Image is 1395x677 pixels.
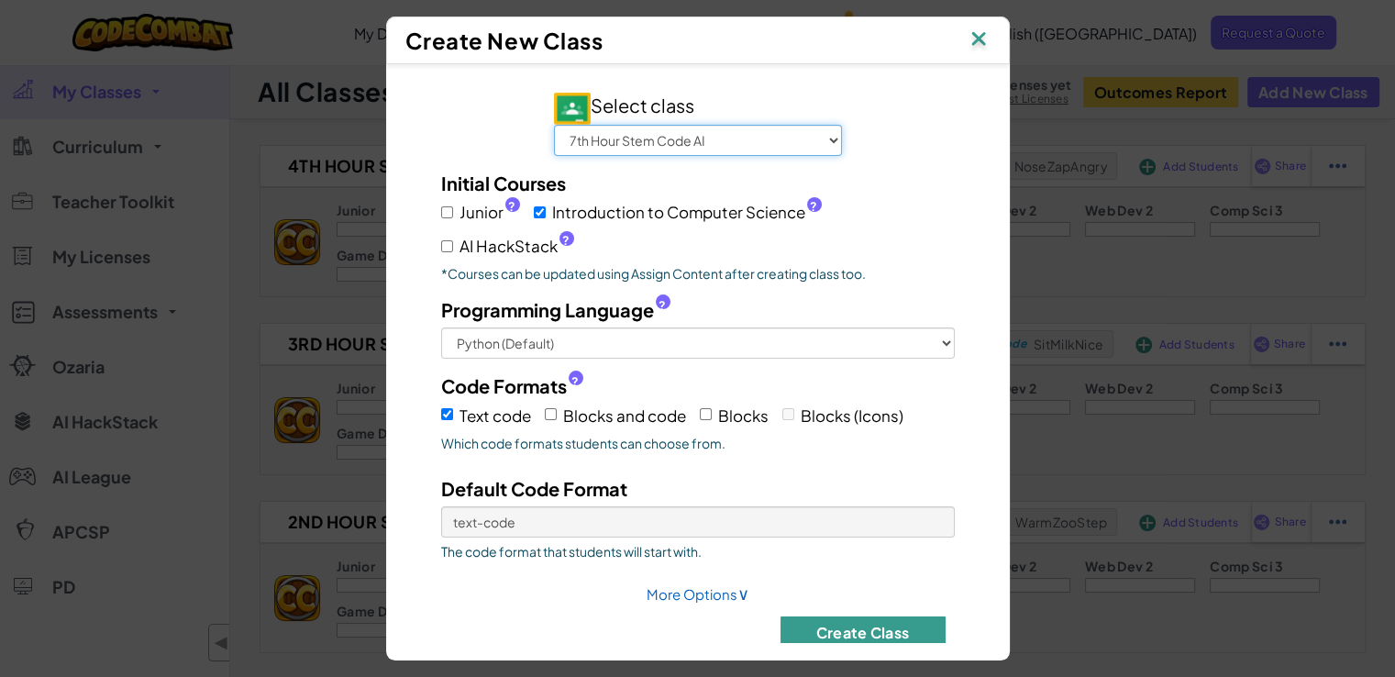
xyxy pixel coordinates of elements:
span: Blocks and code [563,405,686,426]
input: Blocks [700,408,712,420]
span: AI HackStack [459,233,574,260]
span: Programming Language [441,296,654,323]
span: Which code formats students can choose from. [441,434,955,452]
a: More Options [647,585,749,603]
input: Text code [441,408,453,420]
input: AI HackStack? [441,240,453,252]
label: Initial Courses [441,170,566,196]
span: ? [508,199,515,214]
p: *Courses can be updated using Assign Content after creating class too. [441,264,955,283]
span: The code format that students will start with. [441,542,955,560]
span: ? [659,298,666,313]
span: ? [562,233,570,248]
span: ? [810,199,817,214]
span: ? [571,374,579,389]
span: Create New Class [405,27,603,54]
input: Introduction to Computer Science? [534,206,546,218]
button: Create Class [781,616,946,649]
span: Blocks [718,405,769,426]
span: Code Formats [441,372,567,399]
img: IconClose.svg [967,27,991,54]
img: IconGoogleClassroom.svg [554,93,591,125]
span: ∨ [737,583,749,604]
span: Text code [459,405,531,426]
span: Default Code Format [441,477,627,500]
span: Select class [554,94,694,117]
input: Junior? [441,206,453,218]
span: Introduction to Computer Science [552,199,822,226]
input: Blocks (Icons) [782,408,794,420]
span: Junior [459,199,520,226]
input: Blocks and code [545,408,557,420]
span: Blocks (Icons) [801,405,903,426]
